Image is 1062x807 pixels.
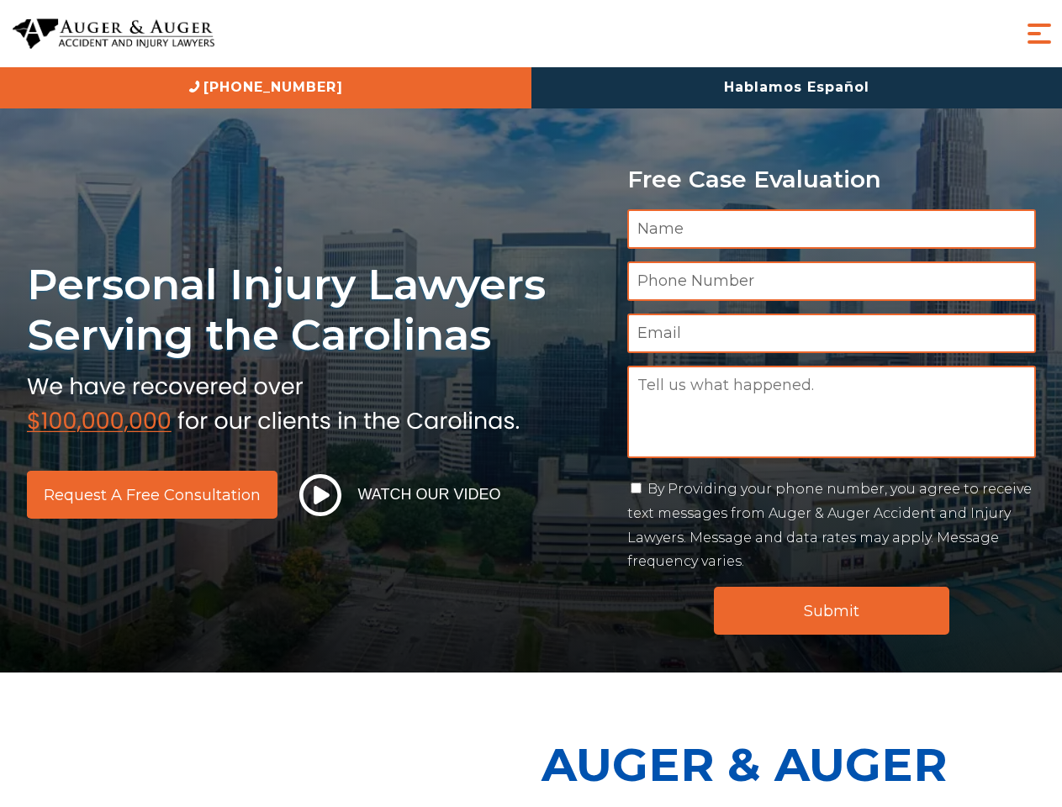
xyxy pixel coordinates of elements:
[44,488,261,503] span: Request a Free Consultation
[1022,17,1056,50] button: Menu
[627,314,1036,353] input: Email
[627,209,1036,249] input: Name
[714,587,949,635] input: Submit
[627,166,1036,193] p: Free Case Evaluation
[13,18,214,50] img: Auger & Auger Accident and Injury Lawyers Logo
[27,471,277,519] a: Request a Free Consultation
[542,723,1053,806] p: Auger & Auger
[294,473,506,517] button: Watch Our Video
[27,259,607,361] h1: Personal Injury Lawyers Serving the Carolinas
[627,261,1036,301] input: Phone Number
[27,369,520,433] img: sub text
[627,481,1032,569] label: By Providing your phone number, you agree to receive text messages from Auger & Auger Accident an...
